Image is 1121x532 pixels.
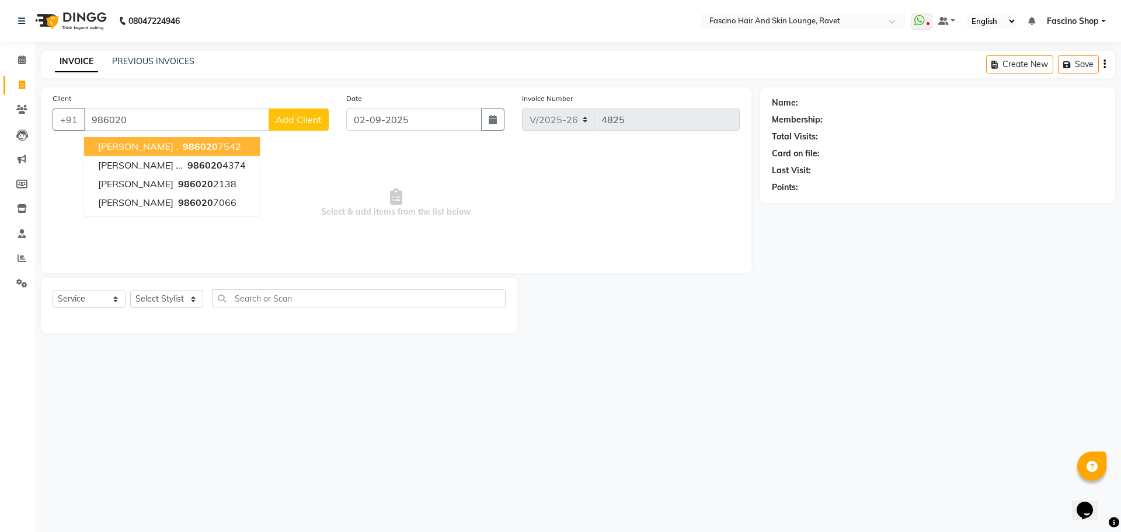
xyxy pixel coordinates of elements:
label: Date [346,93,362,104]
button: Add Client [269,108,329,131]
div: Name: [772,97,798,109]
div: Last Visit: [772,164,811,177]
a: PREVIOUS INVOICES [112,56,194,66]
ngb-highlight: 7066 [176,197,236,208]
span: [PERSON_NAME] [98,178,173,190]
span: [PERSON_NAME] ... [98,159,183,171]
div: Card on file: [772,148,820,160]
button: +91 [53,108,85,131]
span: 986020 [178,178,213,190]
label: Client [53,93,71,104]
iframe: chat widget [1072,485,1109,520]
span: Fascino Shop [1047,15,1099,27]
span: 986020 [187,159,222,171]
button: Save [1058,55,1099,73]
label: Invoice Number [522,93,573,104]
span: [PERSON_NAME] . [98,141,178,152]
span: [PERSON_NAME] [98,197,173,208]
b: 08047224946 [128,5,180,37]
div: Points: [772,181,798,194]
div: Total Visits: [772,131,818,143]
a: INVOICE [55,51,98,72]
span: Select & add items from the list below [53,145,740,261]
span: 986020 [178,197,213,208]
span: Add Client [276,114,322,125]
input: Search by Name/Mobile/Email/Code [84,108,269,131]
ngb-highlight: 2138 [176,178,236,190]
input: Search or Scan [212,289,506,307]
ngb-highlight: 7542 [180,141,241,152]
div: Membership: [772,114,823,126]
ngb-highlight: 4374 [185,159,246,171]
span: 986020 [183,141,218,152]
img: logo [30,5,110,37]
button: Create New [986,55,1053,73]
